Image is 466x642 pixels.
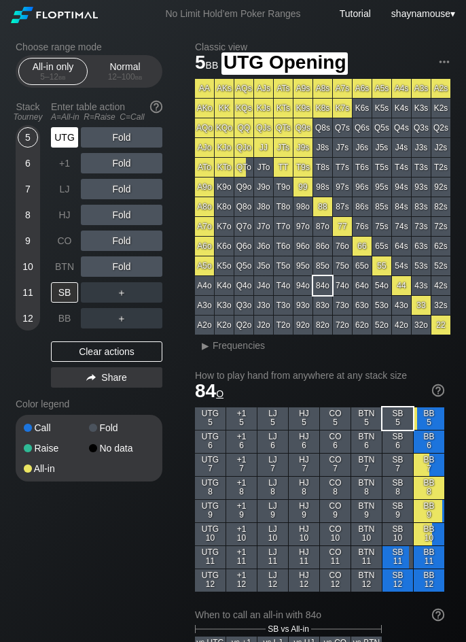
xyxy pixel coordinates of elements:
[293,138,312,157] div: J9s
[313,256,332,275] div: 85o
[96,72,154,82] div: 12 – 100
[51,367,162,388] div: Share
[195,546,226,569] div: UTG 11
[195,609,444,620] div: When to call an all-in with 84o
[289,523,319,545] div: HJ 10
[195,79,214,98] div: AA
[51,341,162,362] div: Clear actions
[431,138,450,157] div: J2s
[89,423,154,433] div: Fold
[431,158,450,177] div: T2s
[195,118,214,137] div: AQo
[293,158,312,177] div: T9s
[372,316,391,335] div: 52o
[195,138,214,157] div: AJo
[226,454,257,476] div: +1 7
[58,72,66,82] span: bb
[257,430,288,453] div: LJ 6
[274,296,293,315] div: T3o
[195,41,450,52] h2: Classic view
[412,276,431,295] div: 43s
[289,430,319,453] div: HJ 6
[257,569,288,592] div: LJ 12
[18,205,38,225] div: 8
[234,256,253,275] div: Q5o
[353,256,372,275] div: 65o
[24,423,89,433] div: Call
[257,500,288,522] div: LJ 9
[289,569,319,592] div: HJ 12
[414,454,444,476] div: BB 7
[351,523,382,545] div: BTN 10
[289,500,319,522] div: HJ 9
[320,430,351,453] div: CO 6
[18,256,38,277] div: 10
[351,546,382,569] div: BTN 11
[412,79,431,98] div: A3s
[412,197,431,216] div: 83s
[414,500,444,522] div: BB 9
[215,178,234,197] div: K9o
[313,99,332,118] div: K8s
[254,118,273,137] div: QJs
[431,607,446,622] img: help.32db89a4.svg
[254,237,273,256] div: J6o
[215,99,234,118] div: KK
[293,316,312,335] div: 92o
[313,276,332,295] div: 84o
[254,178,273,197] div: J9o
[382,546,413,569] div: SB 11
[333,296,352,315] div: 73o
[333,99,352,118] div: K7s
[333,158,352,177] div: T7s
[293,296,312,315] div: 93o
[81,256,162,277] div: Fold
[431,197,450,216] div: 82s
[195,380,223,401] span: 84
[313,118,332,137] div: Q8s
[289,546,319,569] div: HJ 11
[353,217,372,236] div: 76s
[215,79,234,98] div: AKs
[388,6,457,21] div: ▾
[382,523,413,545] div: SB 10
[392,256,411,275] div: 54s
[51,96,162,127] div: Enter table action
[351,500,382,522] div: BTN 9
[216,385,223,400] span: o
[289,454,319,476] div: HJ 7
[392,99,411,118] div: K4s
[372,197,391,216] div: 85s
[254,217,273,236] div: J7o
[274,138,293,157] div: JTs
[51,112,162,122] div: A=All-in R=Raise C=Call
[234,118,253,137] div: QQ
[437,54,452,69] img: ellipsis.fd386fe8.svg
[195,99,214,118] div: AKo
[16,41,162,52] h2: Choose range mode
[372,158,391,177] div: T5s
[89,443,154,453] div: No data
[254,138,273,157] div: JJ
[313,296,332,315] div: 83o
[431,383,446,398] img: help.32db89a4.svg
[340,8,371,19] a: Tutorial
[431,178,450,197] div: 92s
[293,79,312,98] div: A9s
[353,118,372,137] div: Q6s
[353,296,372,315] div: 63o
[353,178,372,197] div: 96s
[382,477,413,499] div: SB 8
[10,112,46,122] div: Tourney
[293,118,312,137] div: Q9s
[215,217,234,236] div: K7o
[353,316,372,335] div: 62o
[195,197,214,216] div: A8o
[22,58,84,84] div: All-in only
[274,237,293,256] div: T6o
[353,79,372,98] div: A6s
[24,464,89,473] div: All-in
[293,197,312,216] div: 98o
[226,523,257,545] div: +1 10
[226,569,257,592] div: +1 12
